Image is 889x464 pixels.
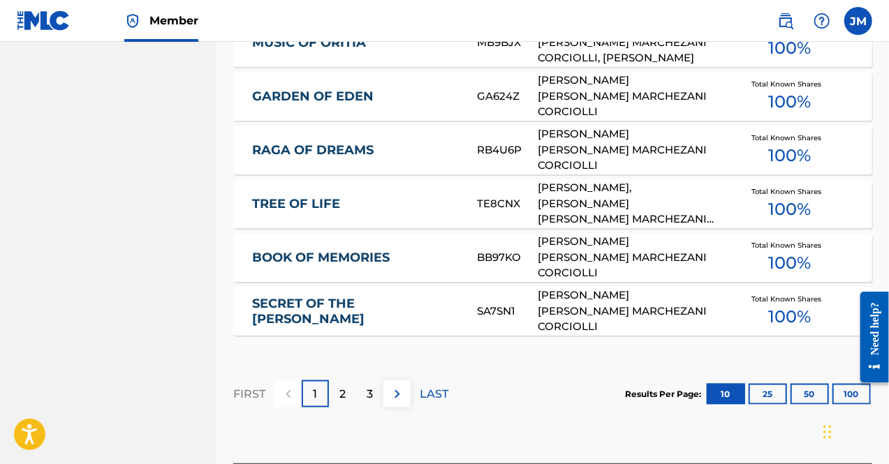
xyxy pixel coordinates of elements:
img: help [814,13,830,29]
div: User Menu [844,7,872,35]
span: Total Known Shares [752,294,828,304]
button: 25 [749,384,787,405]
div: [PERSON_NAME] [PERSON_NAME] MARCHEZANI CORCIOLLI [538,234,720,281]
a: Public Search [772,7,800,35]
p: 1 [314,386,318,403]
p: 3 [367,386,373,403]
img: Top Rightsholder [124,13,141,29]
p: LAST [420,386,448,403]
a: SECRET OF THE [PERSON_NAME] [252,296,458,327]
a: MUSIC OF ORITIA [252,35,458,51]
a: RAGA OF DREAMS [252,142,458,158]
img: search [777,13,794,29]
p: Results Per Page: [625,388,705,401]
span: Total Known Shares [752,240,828,250]
div: [PERSON_NAME] [PERSON_NAME] MARCHEZANI CORCIOLLI, [PERSON_NAME] [538,19,720,66]
span: 100 % [768,250,811,276]
p: 2 [339,386,346,403]
span: 100 % [768,89,811,114]
button: 100 [832,384,871,405]
button: 10 [707,384,745,405]
span: 100 % [768,197,811,222]
div: GA624Z [477,89,538,105]
div: [PERSON_NAME], [PERSON_NAME] [PERSON_NAME] MARCHEZANI CORCIOLLI [538,180,720,227]
div: BB97KO [477,250,538,266]
span: Total Known Shares [752,79,828,89]
div: Help [808,7,836,35]
p: FIRST [233,386,265,403]
img: MLC Logo [17,10,71,31]
div: Drag [823,411,832,453]
div: [PERSON_NAME] [PERSON_NAME] MARCHEZANI CORCIOLLI [538,73,720,120]
span: Total Known Shares [752,186,828,197]
img: right [389,386,406,403]
div: MB9BJX [477,35,538,51]
iframe: Resource Center [850,281,889,394]
div: RB4U6P [477,142,538,158]
span: Member [149,13,198,29]
iframe: Chat Widget [819,397,889,464]
a: GARDEN OF EDEN [252,89,458,105]
button: 50 [791,384,829,405]
span: 100 % [768,304,811,329]
div: SA7SN1 [477,304,538,320]
span: Total Known Shares [752,133,828,143]
span: 100 % [768,36,811,61]
div: [PERSON_NAME] [PERSON_NAME] MARCHEZANI CORCIOLLI [538,287,720,335]
span: 100 % [768,143,811,168]
a: TREE OF LIFE [252,196,458,212]
a: BOOK OF MEMORIES [252,250,458,266]
div: TE8CNX [477,196,538,212]
div: [PERSON_NAME] [PERSON_NAME] MARCHEZANI CORCIOLLI [538,126,720,174]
